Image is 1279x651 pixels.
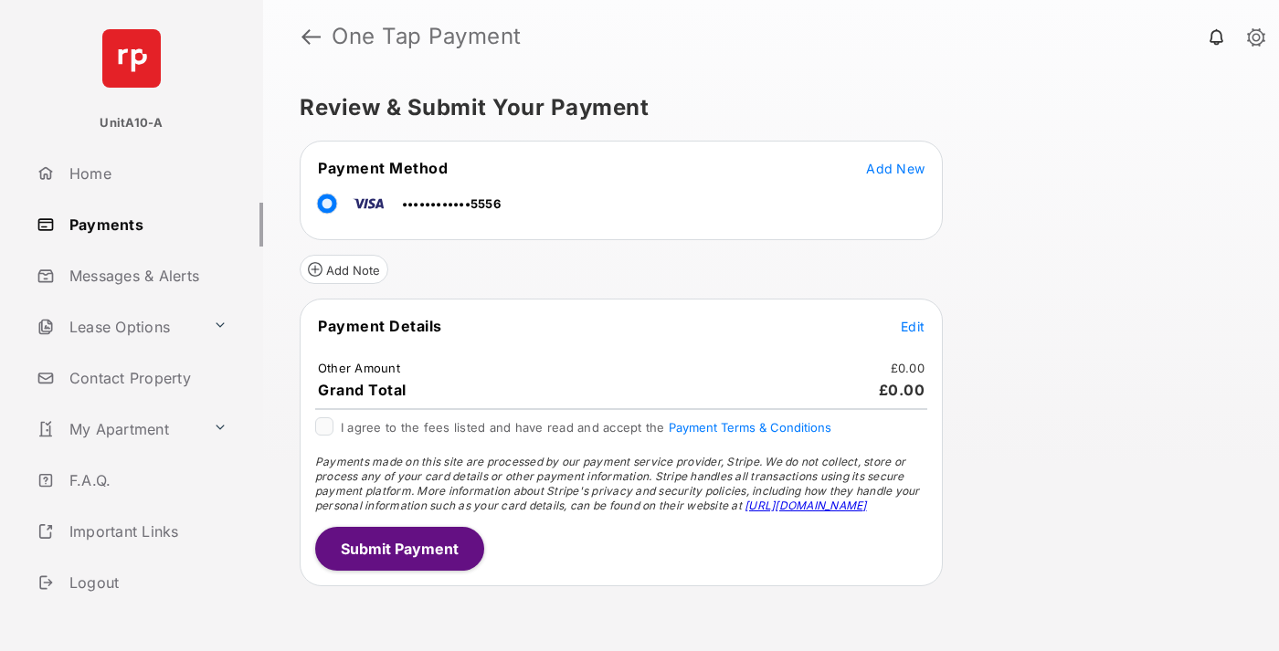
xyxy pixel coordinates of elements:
[318,317,442,335] span: Payment Details
[318,159,448,177] span: Payment Method
[745,499,866,512] a: [URL][DOMAIN_NAME]
[402,196,501,211] span: ••••••••••••5556
[29,305,206,349] a: Lease Options
[318,381,407,399] span: Grand Total
[890,360,925,376] td: £0.00
[29,152,263,195] a: Home
[29,203,263,247] a: Payments
[29,356,263,400] a: Contact Property
[300,97,1228,119] h5: Review & Submit Your Payment
[29,509,235,553] a: Important Links
[866,159,925,177] button: Add New
[315,527,484,571] button: Submit Payment
[901,317,925,335] button: Edit
[866,161,925,176] span: Add New
[102,29,161,88] img: svg+xml;base64,PHN2ZyB4bWxucz0iaHR0cDovL3d3dy53My5vcmcvMjAwMC9zdmciIHdpZHRoPSI2NCIgaGVpZ2h0PSI2NC...
[100,114,163,132] p: UnitA10-A
[317,360,401,376] td: Other Amount
[341,420,831,435] span: I agree to the fees listed and have read and accept the
[669,420,831,435] button: I agree to the fees listed and have read and accept the
[315,455,920,512] span: Payments made on this site are processed by our payment service provider, Stripe. We do not colle...
[901,319,925,334] span: Edit
[300,255,388,284] button: Add Note
[29,407,206,451] a: My Apartment
[879,381,925,399] span: £0.00
[332,26,522,47] strong: One Tap Payment
[29,458,263,502] a: F.A.Q.
[29,561,263,604] a: Logout
[29,254,263,298] a: Messages & Alerts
